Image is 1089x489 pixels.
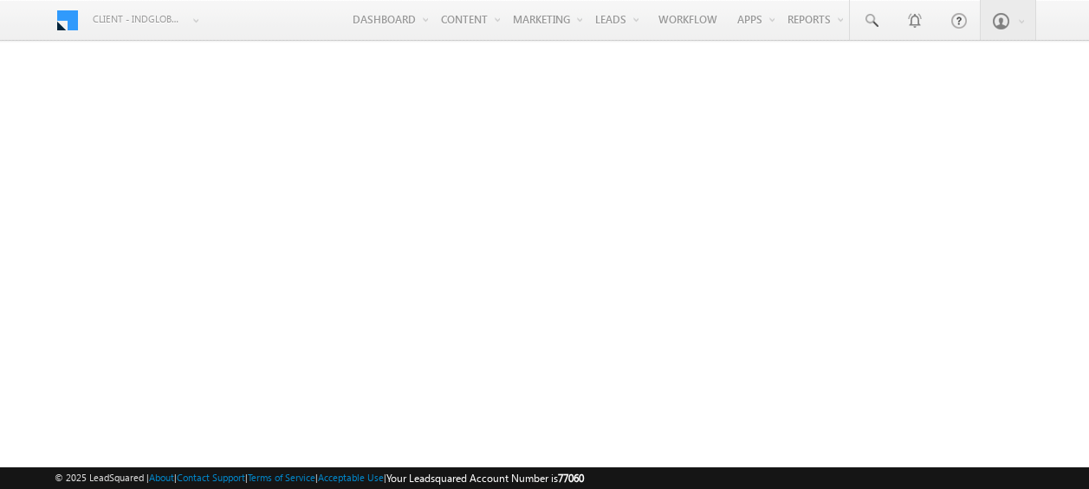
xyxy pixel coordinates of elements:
[55,470,584,486] span: © 2025 LeadSquared | | | | |
[177,472,245,483] a: Contact Support
[149,472,174,483] a: About
[93,10,184,28] span: Client - indglobal1 (77060)
[386,472,584,485] span: Your Leadsquared Account Number is
[558,472,584,485] span: 77060
[248,472,315,483] a: Terms of Service
[318,472,384,483] a: Acceptable Use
